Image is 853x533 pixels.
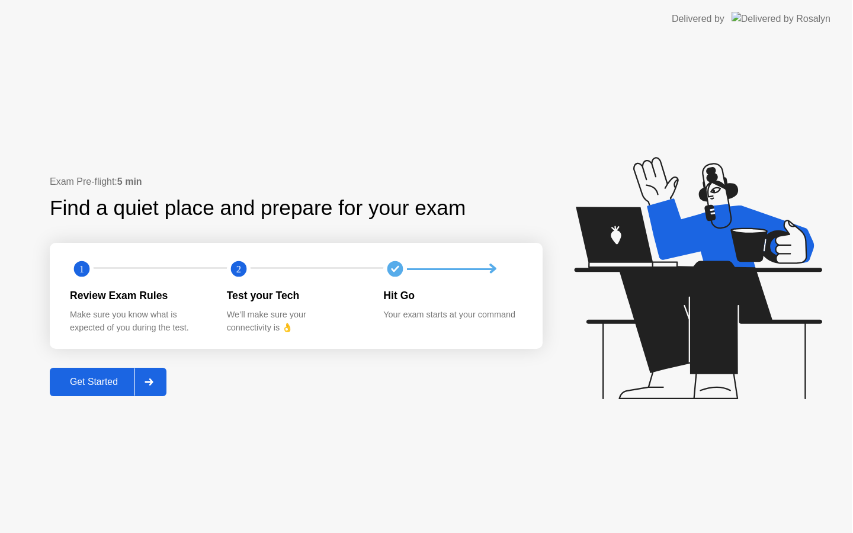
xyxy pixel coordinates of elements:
[236,264,241,275] text: 2
[227,288,365,303] div: Test your Tech
[672,12,724,26] div: Delivered by
[50,368,166,396] button: Get Started
[383,288,521,303] div: Hit Go
[227,309,365,334] div: We’ll make sure your connectivity is 👌
[50,192,467,224] div: Find a quiet place and prepare for your exam
[70,309,208,334] div: Make sure you know what is expected of you during the test.
[732,12,830,25] img: Delivered by Rosalyn
[70,288,208,303] div: Review Exam Rules
[117,176,142,187] b: 5 min
[383,309,521,322] div: Your exam starts at your command
[79,264,84,275] text: 1
[50,175,543,189] div: Exam Pre-flight:
[53,377,134,387] div: Get Started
